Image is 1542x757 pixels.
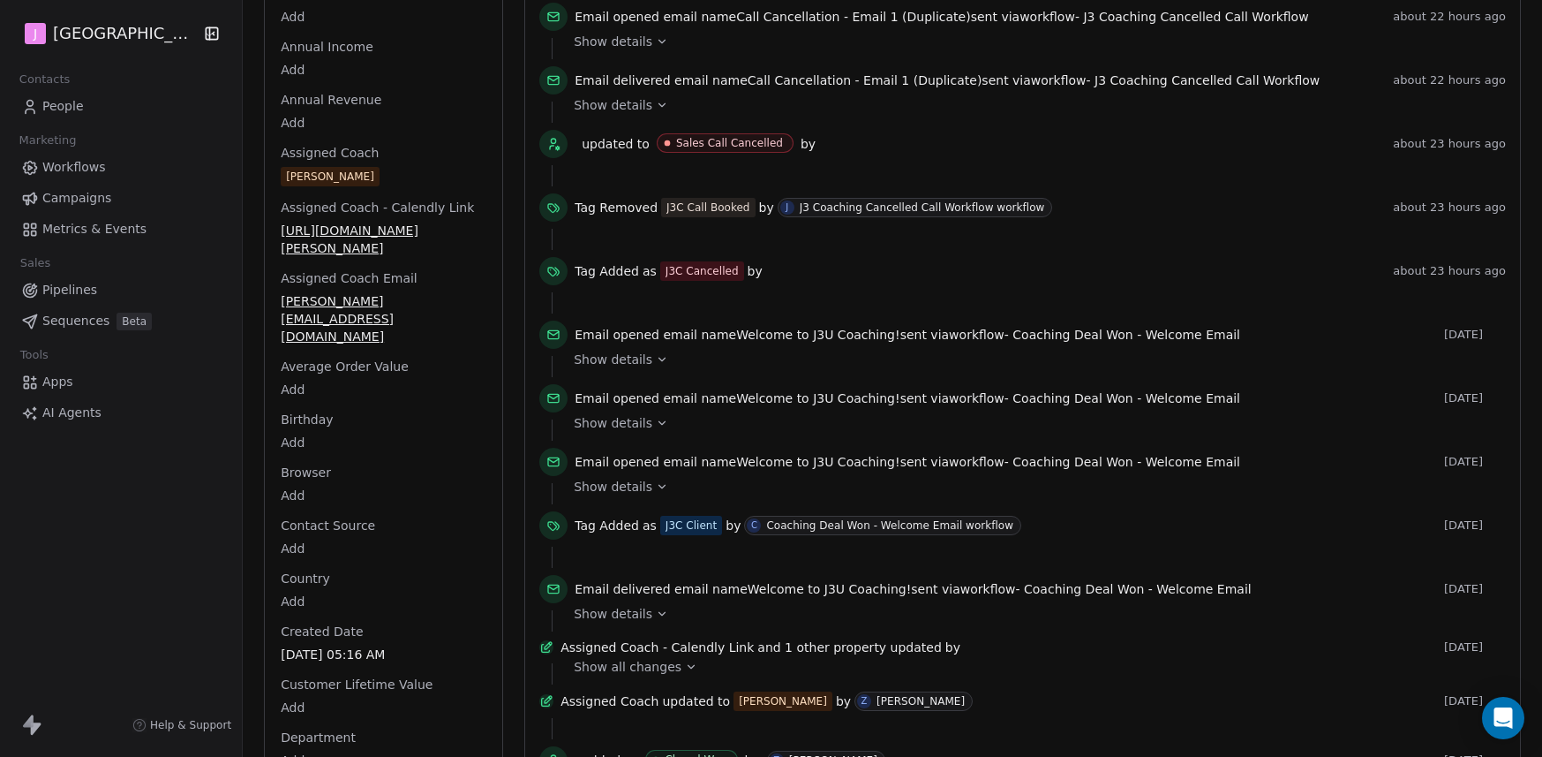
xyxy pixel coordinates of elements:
span: Add [281,487,486,504]
span: Beta [117,313,152,330]
span: AI Agents [42,404,102,422]
span: about 22 hours ago [1393,10,1506,24]
span: Coaching Deal Won - Welcome Email [1012,455,1240,469]
span: Assigned Coach [277,144,382,162]
span: Welcome to J3U Coaching! [748,582,911,596]
span: Add [281,699,486,716]
a: Show all changes [574,658,1493,676]
span: Email opened [575,328,659,342]
span: Assigned Coach [560,693,658,710]
span: Show details [574,605,652,623]
span: updated to [582,135,650,153]
span: about 23 hours ago [1393,137,1506,151]
span: Welcome to J3U Coaching! [736,455,899,469]
span: Country [277,570,334,587]
span: by [726,517,741,534]
span: Marketing [11,127,84,154]
span: by [759,199,774,216]
span: Assigned Coach - Calendly Link [560,639,754,656]
div: Z [861,694,868,708]
span: about 23 hours ago [1393,264,1506,278]
a: AI Agents [14,398,228,428]
span: as [643,262,657,280]
span: Workflows [42,158,106,177]
span: Email opened [575,391,659,405]
span: Annual Revenue [277,91,385,109]
span: Department [277,729,359,746]
a: Campaigns [14,184,228,213]
span: [PERSON_NAME][EMAIL_ADDRESS][DOMAIN_NAME] [281,292,486,345]
span: Tag Added [575,262,639,280]
div: J3C Cancelled [666,263,739,279]
span: [DATE] [1444,582,1506,596]
span: Show details [574,478,652,496]
div: J3C Call Booked [666,200,749,216]
span: Sequences [42,312,109,330]
span: email name sent via workflow - [575,580,1252,598]
span: Show details [574,96,652,114]
span: Browser [277,464,335,481]
a: Apps [14,367,228,397]
div: [PERSON_NAME] [739,693,827,710]
a: Pipelines [14,276,228,305]
span: Created Date [277,623,366,640]
span: Campaigns [42,189,111,208]
span: about 22 hours ago [1393,73,1506,87]
span: Tag Added [575,517,639,534]
span: Assigned Coach Email [277,269,421,287]
div: C [751,519,757,533]
span: J3 Coaching Cancelled Call Workflow [1094,73,1320,87]
span: Annual Income [277,38,377,56]
span: Show details [574,414,652,432]
span: Pipelines [42,281,97,299]
span: Add [281,434,486,451]
a: Show details [574,605,1493,623]
span: Apps [42,373,73,391]
a: People [14,92,228,121]
span: Coaching Deal Won - Welcome Email [1012,328,1240,342]
span: Welcome to J3U Coaching! [736,391,899,405]
div: Coaching Deal Won - Welcome Email workflow [766,519,1013,532]
span: Call Cancellation - Email 1 (Duplicate) [736,10,971,24]
span: email name sent via workflow - [575,453,1240,471]
span: People [42,97,84,116]
span: Email delivered [575,582,670,596]
span: Add [281,381,486,398]
span: email name sent via workflow - [575,326,1240,344]
span: Birthday [277,411,336,428]
span: Add [281,8,486,26]
span: Tools [12,342,56,368]
span: email name sent via workflow - [575,390,1240,407]
span: Coaching Deal Won - Welcome Email [1024,582,1252,596]
div: Sales Call Cancelled [676,137,783,149]
span: Show details [574,351,652,368]
span: J3 Coaching Cancelled Call Workflow [1083,10,1308,24]
span: by [748,262,763,280]
span: [DATE] [1444,328,1506,342]
span: Sales [12,250,58,276]
span: Customer Lifetime Value [277,676,436,693]
div: J3C Client [666,518,717,534]
span: Email opened [575,455,659,469]
a: Show details [574,351,1493,368]
span: Email delivered [575,73,670,87]
span: updated to [662,693,730,710]
a: Show details [574,414,1493,432]
span: Contacts [11,66,78,93]
a: Show details [574,33,1493,50]
span: Metrics & Events [42,220,147,238]
span: Show all changes [574,658,681,676]
span: Welcome to J3U Coaching! [736,328,899,342]
span: by [945,639,960,656]
a: Help & Support [132,718,231,732]
span: Assigned Coach - Calendly Link [277,199,478,216]
span: Contact Source [277,517,379,534]
span: by [801,135,816,153]
div: [PERSON_NAME] [876,695,965,708]
span: Email opened [575,10,659,24]
a: Show details [574,478,1493,496]
span: and 1 other property updated [757,639,942,656]
div: [PERSON_NAME] [286,168,374,185]
span: [DATE] [1444,455,1506,469]
span: [DATE] [1444,694,1506,708]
